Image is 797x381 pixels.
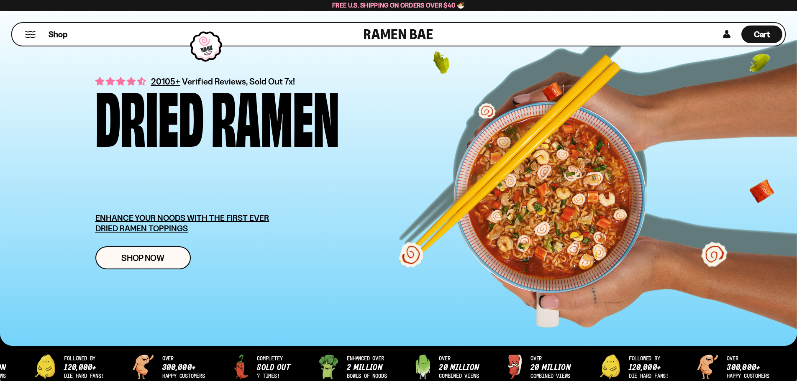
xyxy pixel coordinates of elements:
[25,31,36,38] button: Mobile Menu Trigger
[121,253,164,262] span: Shop Now
[741,23,782,46] a: Cart
[49,26,67,43] a: Shop
[332,1,465,9] span: Free U.S. Shipping on Orders over $40 🍜
[211,86,339,143] div: Ramen
[49,29,67,40] span: Shop
[95,86,204,143] div: Dried
[95,246,191,269] a: Shop Now
[754,29,770,39] span: Cart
